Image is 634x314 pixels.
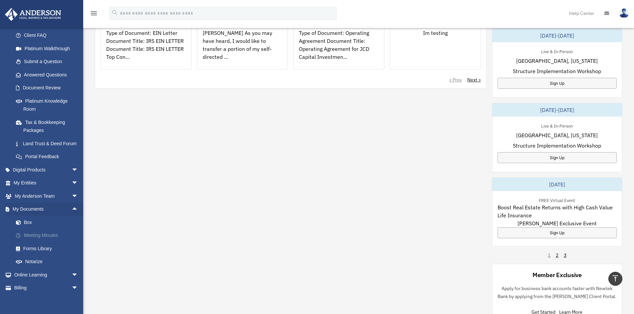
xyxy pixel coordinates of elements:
div: [DATE]-[DATE] [492,103,622,117]
a: Forms Library [9,242,88,255]
a: My Documentsarrow_drop_up [5,203,88,216]
a: Digital Productsarrow_drop_down [5,163,88,176]
span: arrow_drop_up [72,203,85,216]
a: Portal Feedback [9,150,88,163]
span: arrow_drop_down [72,189,85,203]
span: [GEOGRAPHIC_DATA], [US_STATE] [516,57,598,65]
span: Structure Implementation Workshop [513,67,601,75]
div: Live & In-Person [536,48,578,54]
span: [PERSON_NAME] Exclusive Event [518,219,597,227]
a: Sign Up [498,152,617,163]
i: search [111,9,118,16]
span: Structure Implementation Workshop [513,142,601,150]
a: Box [9,216,88,229]
span: arrow_drop_down [72,281,85,295]
div: Im testing [390,24,481,75]
i: vertical_align_top [611,274,619,282]
img: Anderson Advisors Platinum Portal [3,8,63,21]
div: FREE Virtual Event [533,196,580,203]
a: Document Review [9,81,88,95]
div: Type of Document: EIN Letter Document Title: IRS EIN LETTER Document Title: IRS EIN LETTER Top Co... [101,24,191,75]
div: Live & In-Person [536,122,578,129]
a: Land Trust & Deed Forum [9,137,88,150]
a: Online Learningarrow_drop_down [5,268,88,281]
a: Meeting Minutes [9,229,88,242]
a: Tax & Bookkeeping Packages [9,116,88,137]
a: My Anderson Teamarrow_drop_down [5,189,88,203]
a: Answered Questions [9,68,88,81]
a: My Entitiesarrow_drop_down [5,176,88,190]
div: [DATE] [492,178,622,191]
span: [GEOGRAPHIC_DATA], [US_STATE] [516,131,598,139]
i: menu [90,9,98,17]
a: Platinum Knowledge Room [9,94,88,116]
img: User Pic [619,8,629,18]
span: arrow_drop_down [72,176,85,190]
span: arrow_drop_down [72,268,85,282]
a: Billingarrow_drop_down [5,281,88,295]
a: vertical_align_top [608,272,622,286]
span: Boost Real Estate Returns with High Cash Value Life Insurance [498,203,617,219]
a: Client FAQ [9,29,88,42]
div: Type of Document: Operating Agreement Document Title: Operating Agreement for JCD Capital Investm... [294,24,384,75]
div: [DATE]-[DATE] [492,29,622,42]
a: Sign Up [498,78,617,89]
p: Apply for business bank accounts faster with Newtek Bank by applying from the [PERSON_NAME] Clien... [498,284,617,301]
a: 2 [556,252,558,259]
div: Member Exclusive [532,271,582,279]
div: [PERSON_NAME] As you may have heard, I would like to transfer a portion of my self-directed ... [197,24,288,75]
a: Platinum Walkthrough [9,42,88,55]
a: menu [90,12,98,17]
a: Notarize [9,255,88,268]
a: 3 [564,252,566,259]
a: Sign Up [498,227,617,238]
a: Next > [467,76,481,83]
span: arrow_drop_down [72,163,85,177]
a: Submit a Question [9,55,88,68]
